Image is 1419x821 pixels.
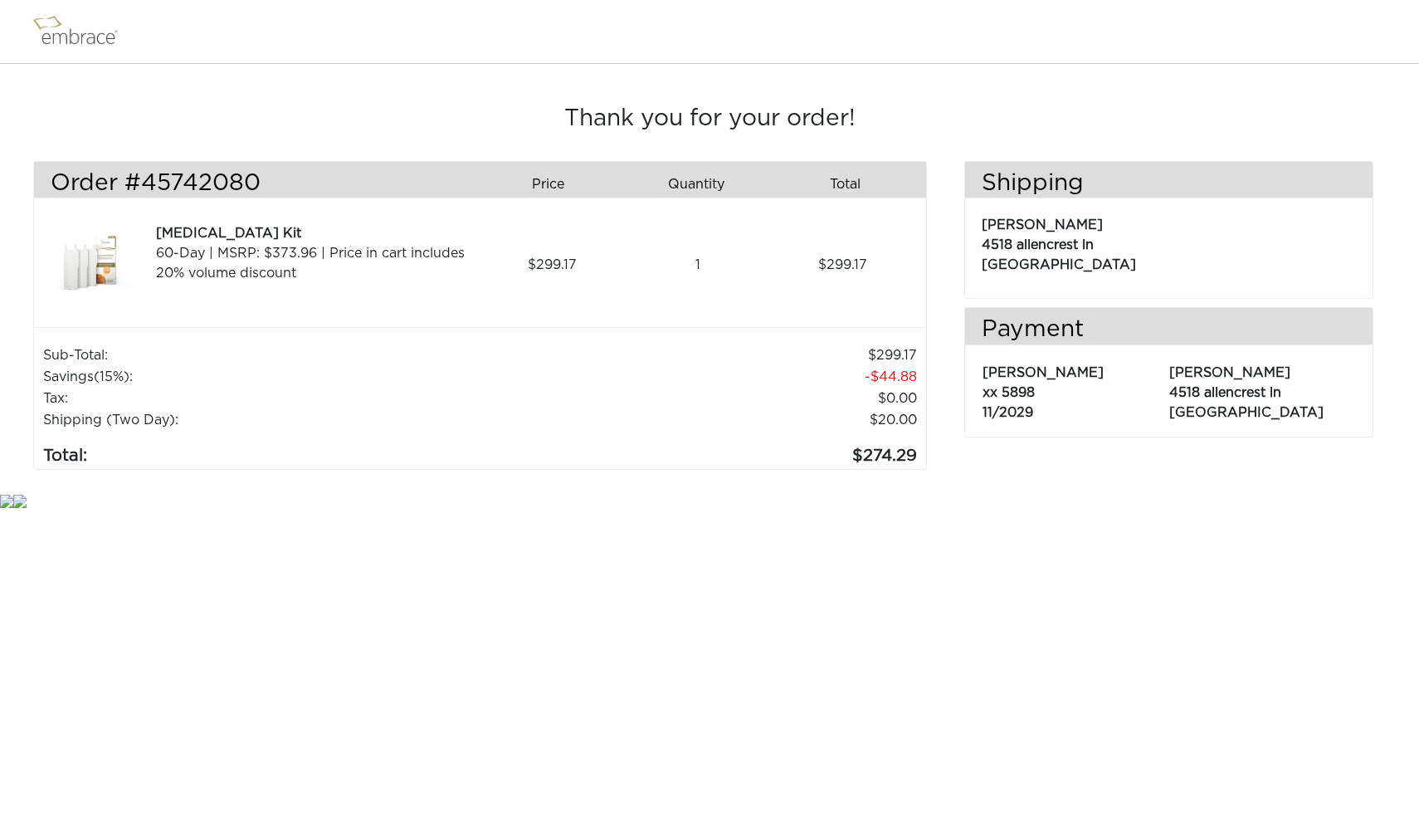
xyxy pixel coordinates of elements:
[983,406,1033,419] span: 11/2029
[524,388,918,409] td: 0.00
[668,174,724,194] span: Quantity
[965,316,1373,345] h3: Payment
[51,170,467,198] h3: Order #45742080
[156,223,473,243] div: [MEDICAL_DATA] Kit
[94,370,129,384] span: (15%)
[778,170,926,198] div: Total
[13,495,27,508] img: star.gif
[42,431,524,469] td: Total:
[29,11,137,52] img: logo.png
[818,255,867,275] span: 299.17
[1169,354,1355,423] p: [PERSON_NAME] 4518 allencrest ln [GEOGRAPHIC_DATA]
[51,223,134,306] img: 08a01078-8cea-11e7-8349-02e45ca4b85b.jpeg
[983,366,1104,379] span: [PERSON_NAME]
[524,366,918,388] td: 44.88
[524,345,918,366] td: 299.17
[480,170,628,198] div: Price
[983,386,1035,399] span: xx 5898
[965,170,1373,198] h3: Shipping
[42,409,524,431] td: Shipping (Two Day):
[528,255,577,275] span: 299.17
[33,105,1386,134] h3: Thank you for your order!
[42,345,524,366] td: Sub-Total:
[982,207,1356,275] p: [PERSON_NAME] 4518 allencrest ln [GEOGRAPHIC_DATA]
[156,243,473,283] div: 60-Day | MSRP: $373.96 | Price in cart includes 20% volume discount
[524,431,918,469] td: 274.29
[42,366,524,388] td: Savings :
[695,255,700,275] span: 1
[42,388,524,409] td: Tax:
[524,409,918,431] td: $20.00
